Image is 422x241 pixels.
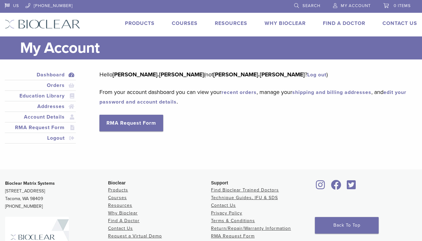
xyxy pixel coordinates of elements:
[108,180,126,185] span: Bioclear
[265,20,306,27] a: Why Bioclear
[315,217,379,234] a: Back To Top
[99,70,408,79] p: Hello (not ? )
[222,89,257,96] a: recent orders
[5,70,76,151] nav: Account pages
[323,20,365,27] a: Find A Doctor
[341,3,371,8] span: My Account
[211,210,242,216] a: Privacy Policy
[6,82,75,89] a: Orders
[211,203,236,208] a: Contact Us
[211,180,228,185] span: Support
[172,20,198,27] a: Courses
[6,71,75,79] a: Dashboard
[5,180,108,210] p: [STREET_ADDRESS] Tacoma, WA 98409 [PHONE_NUMBER]
[211,226,291,231] a: Return/Repair/Warranty Information
[6,92,75,100] a: Education Library
[108,210,138,216] a: Why Bioclear
[345,184,358,190] a: Bioclear
[6,103,75,110] a: Addresses
[302,3,320,8] span: Search
[108,187,128,193] a: Products
[6,124,75,131] a: RMA Request Form
[329,184,343,190] a: Bioclear
[211,218,255,223] a: Terms & Conditions
[125,20,155,27] a: Products
[215,20,247,27] a: Resources
[307,72,326,78] a: Log out
[113,71,204,78] strong: [PERSON_NAME].[PERSON_NAME]
[108,233,162,239] a: Request a Virtual Demo
[211,195,278,200] a: Technique Guides, IFU & SDS
[20,36,417,59] h1: My Account
[108,203,132,208] a: Resources
[292,89,371,96] a: shipping and billing addresses
[213,71,305,78] strong: [PERSON_NAME].[PERSON_NAME]
[108,195,127,200] a: Courses
[211,233,255,239] a: RMA Request Form
[382,20,417,27] a: Contact Us
[5,181,55,186] strong: Bioclear Matrix Systems
[394,3,411,8] span: 0 items
[99,115,163,131] a: RMA Request Form
[314,184,327,190] a: Bioclear
[5,19,80,29] img: Bioclear
[6,134,75,142] a: Logout
[99,87,408,106] p: From your account dashboard you can view your , manage your , and .
[211,187,279,193] a: Find Bioclear Trained Doctors
[108,226,133,231] a: Contact Us
[6,113,75,121] a: Account Details
[108,218,140,223] a: Find A Doctor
